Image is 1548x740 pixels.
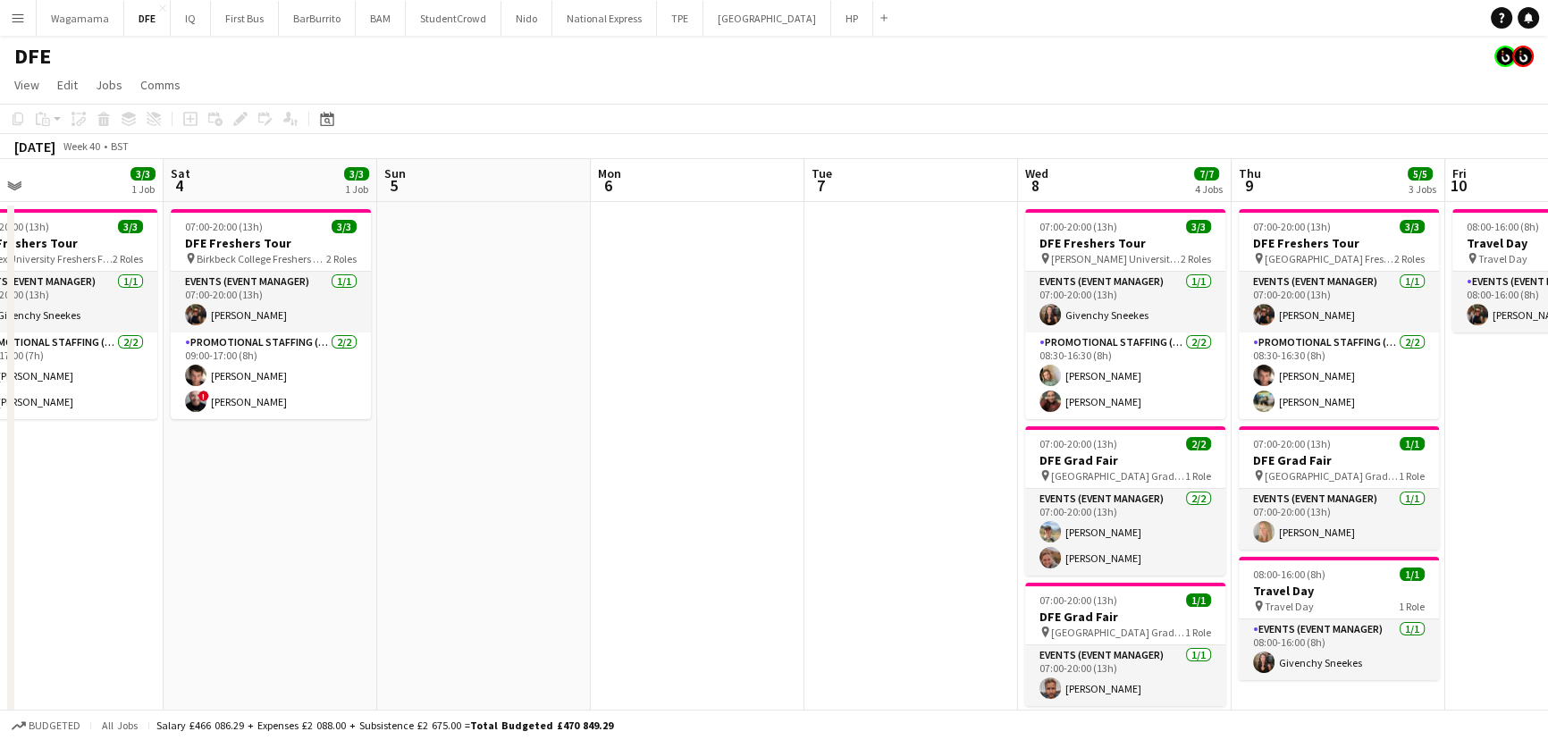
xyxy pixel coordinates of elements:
[197,252,326,265] span: Birkbeck College Freshers Fair
[1450,175,1467,196] span: 10
[1239,165,1261,181] span: Thu
[1239,209,1439,419] app-job-card: 07:00-20:00 (13h)3/3DFE Freshers Tour [GEOGRAPHIC_DATA] Freshers Fair2 RolesEvents (Event Manager...
[1025,209,1225,419] div: 07:00-20:00 (13h)3/3DFE Freshers Tour [PERSON_NAME] University Freshers Fair2 RolesEvents (Event ...
[171,332,371,419] app-card-role: Promotional Staffing (Brand Ambassadors)2/209:00-17:00 (8h)[PERSON_NAME]![PERSON_NAME]
[130,167,156,181] span: 3/3
[552,1,657,36] button: National Express
[1239,235,1439,251] h3: DFE Freshers Tour
[1051,626,1185,639] span: [GEOGRAPHIC_DATA] Grad Fair
[171,209,371,419] app-job-card: 07:00-20:00 (13h)3/3DFE Freshers Tour Birkbeck College Freshers Fair2 RolesEvents (Event Manager)...
[1239,619,1439,680] app-card-role: Events (Event Manager)1/108:00-16:00 (8h)Givenchy Sneekes
[1039,437,1117,450] span: 07:00-20:00 (13h)
[1253,437,1331,450] span: 07:00-20:00 (13h)
[657,1,703,36] button: TPE
[1051,469,1185,483] span: [GEOGRAPHIC_DATA] Grad Fair
[111,139,129,153] div: BST
[1399,600,1425,613] span: 1 Role
[1025,426,1225,576] app-job-card: 07:00-20:00 (13h)2/2DFE Grad Fair [GEOGRAPHIC_DATA] Grad Fair1 RoleEvents (Event Manager)2/207:00...
[1399,469,1425,483] span: 1 Role
[1467,220,1539,233] span: 08:00-16:00 (8h)
[1195,182,1223,196] div: 4 Jobs
[29,719,80,732] span: Budgeted
[1409,182,1436,196] div: 3 Jobs
[133,73,188,97] a: Comms
[14,77,39,93] span: View
[1239,557,1439,680] app-job-card: 08:00-16:00 (8h)1/1Travel Day Travel Day1 RoleEvents (Event Manager)1/108:00-16:00 (8h)Givenchy S...
[1025,235,1225,251] h3: DFE Freshers Tour
[9,716,83,736] button: Budgeted
[1239,452,1439,468] h3: DFE Grad Fair
[14,138,55,156] div: [DATE]
[171,165,190,181] span: Sat
[1265,469,1399,483] span: [GEOGRAPHIC_DATA] Grad Fair
[171,272,371,332] app-card-role: Events (Event Manager)1/107:00-20:00 (13h)[PERSON_NAME]
[1185,469,1211,483] span: 1 Role
[1025,452,1225,468] h3: DFE Grad Fair
[7,73,46,97] a: View
[1186,220,1211,233] span: 3/3
[326,252,357,265] span: 2 Roles
[1253,220,1331,233] span: 07:00-20:00 (13h)
[831,1,873,36] button: HP
[1394,252,1425,265] span: 2 Roles
[1239,426,1439,550] app-job-card: 07:00-20:00 (13h)1/1DFE Grad Fair [GEOGRAPHIC_DATA] Grad Fair1 RoleEvents (Event Manager)1/107:00...
[382,175,406,196] span: 5
[1022,175,1048,196] span: 8
[1400,220,1425,233] span: 3/3
[57,77,78,93] span: Edit
[1025,272,1225,332] app-card-role: Events (Event Manager)1/107:00-20:00 (13h)Givenchy Sneekes
[1025,645,1225,706] app-card-role: Events (Event Manager)1/107:00-20:00 (13h)[PERSON_NAME]
[113,252,143,265] span: 2 Roles
[356,1,406,36] button: BAM
[1265,600,1314,613] span: Travel Day
[1400,568,1425,581] span: 1/1
[118,220,143,233] span: 3/3
[1025,609,1225,625] h3: DFE Grad Fair
[156,719,613,732] div: Salary £466 086.29 + Expenses £2 088.00 + Subsistence £2 675.00 =
[501,1,552,36] button: Nido
[1253,568,1325,581] span: 08:00-16:00 (8h)
[124,1,171,36] button: DFE
[1039,593,1117,607] span: 07:00-20:00 (13h)
[809,175,832,196] span: 7
[598,165,621,181] span: Mon
[470,719,613,732] span: Total Budgeted £470 849.29
[1181,252,1211,265] span: 2 Roles
[1265,252,1394,265] span: [GEOGRAPHIC_DATA] Freshers Fair
[168,175,190,196] span: 4
[59,139,104,153] span: Week 40
[131,182,155,196] div: 1 Job
[1051,252,1181,265] span: [PERSON_NAME] University Freshers Fair
[211,1,279,36] button: First Bus
[595,175,621,196] span: 6
[1186,593,1211,607] span: 1/1
[1025,489,1225,576] app-card-role: Events (Event Manager)2/207:00-20:00 (13h)[PERSON_NAME][PERSON_NAME]
[1512,46,1534,67] app-user-avatar: Tim Bodenham
[1185,626,1211,639] span: 1 Role
[1408,167,1433,181] span: 5/5
[703,1,831,36] button: [GEOGRAPHIC_DATA]
[1494,46,1516,67] app-user-avatar: Tim Bodenham
[1239,332,1439,419] app-card-role: Promotional Staffing (Brand Ambassadors)2/208:30-16:30 (8h)[PERSON_NAME][PERSON_NAME]
[1025,165,1048,181] span: Wed
[1025,332,1225,419] app-card-role: Promotional Staffing (Brand Ambassadors)2/208:30-16:30 (8h)[PERSON_NAME][PERSON_NAME]
[279,1,356,36] button: BarBurrito
[384,165,406,181] span: Sun
[171,1,211,36] button: IQ
[1039,220,1117,233] span: 07:00-20:00 (13h)
[1452,165,1467,181] span: Fri
[1194,167,1219,181] span: 7/7
[1239,489,1439,550] app-card-role: Events (Event Manager)1/107:00-20:00 (13h)[PERSON_NAME]
[98,719,141,732] span: All jobs
[1186,437,1211,450] span: 2/2
[1239,272,1439,332] app-card-role: Events (Event Manager)1/107:00-20:00 (13h)[PERSON_NAME]
[345,182,368,196] div: 1 Job
[1025,583,1225,706] app-job-card: 07:00-20:00 (13h)1/1DFE Grad Fair [GEOGRAPHIC_DATA] Grad Fair1 RoleEvents (Event Manager)1/107:00...
[185,220,263,233] span: 07:00-20:00 (13h)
